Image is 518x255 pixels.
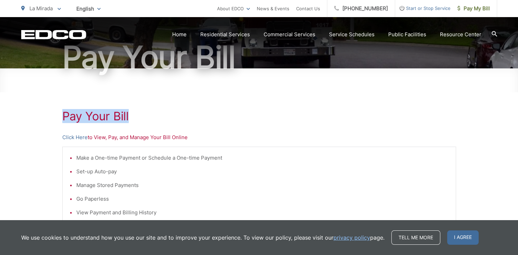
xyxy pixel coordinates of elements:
li: Make a One-time Payment or Schedule a One-time Payment [76,154,449,162]
a: About EDCO [217,4,250,13]
a: News & Events [257,4,289,13]
a: Commercial Services [264,30,315,39]
a: Service Schedules [329,30,375,39]
a: Residential Services [200,30,250,39]
a: privacy policy [333,233,370,242]
li: View Payment and Billing History [76,209,449,217]
span: English [71,3,106,15]
p: to View, Pay, and Manage Your Bill Online [62,133,456,142]
li: Go Paperless [76,195,449,203]
li: Set-up Auto-pay [76,167,449,176]
a: Click Here [62,133,88,142]
span: La Mirada [29,5,53,12]
span: Pay My Bill [457,4,490,13]
a: Home [172,30,187,39]
a: Resource Center [440,30,481,39]
li: Manage Stored Payments [76,181,449,189]
a: EDCD logo. Return to the homepage. [21,30,86,39]
h1: Pay Your Bill [21,40,497,75]
p: We use cookies to understand how you use our site and to improve your experience. To view our pol... [21,233,384,242]
a: Public Facilities [388,30,426,39]
a: Contact Us [296,4,320,13]
h1: Pay Your Bill [62,109,456,123]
